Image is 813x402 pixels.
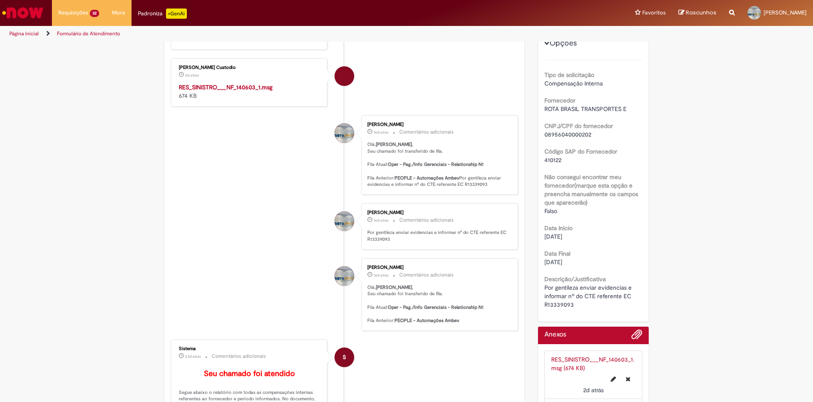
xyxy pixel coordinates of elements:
img: ServiceNow [1,4,45,21]
div: [PERSON_NAME] [367,122,509,127]
p: Olá, , Seu chamado foi transferido de fila. Fila Atual: Fila Anterior: Por gentileza enviar evide... [367,141,509,188]
time: 13/08/2025 08:18:46 [374,130,389,135]
div: Joao Carvalho [335,123,354,143]
a: Formulário de Atendimento [57,30,120,37]
p: Por gentileza enviar evidencias e informar nº do CTE referente EC R13339093 [367,229,509,242]
div: Joao Carvalho [335,211,354,231]
time: 26/08/2025 17:27:57 [583,386,604,394]
span: 16d atrás [374,130,389,135]
button: Editar nome de arquivo RES_SINISTRO___NF_140603_1.msg [606,372,621,386]
div: [PERSON_NAME] [367,210,509,215]
span: Compensação Interna [544,80,603,87]
a: Rascunhos [678,9,716,17]
b: Descrição/Justificativa [544,275,606,283]
div: Joao Carvalho [335,266,354,286]
small: Comentários adicionais [399,217,454,224]
span: More [112,9,125,17]
b: Data Final [544,250,570,257]
time: 05/08/2025 14:44:47 [185,354,201,359]
b: Não consegui encontrar meu fornecedor(marque esta opção e preencha manualmente os campos que apar... [544,173,638,206]
div: Sistema [179,346,321,351]
span: Requisições [58,9,88,17]
b: [PERSON_NAME] [376,141,412,148]
b: Oper - Pag./Info Gerenciais - Relationship N1 [388,304,484,311]
a: Página inicial [9,30,39,37]
b: Oper - Pag./Info Gerenciais - Relationship N1 [388,161,484,168]
span: 410122 [544,156,561,164]
span: Rascunhos [686,9,716,17]
small: Comentários adicionais [399,128,454,136]
small: Comentários adicionais [212,353,266,360]
div: 674 KB [179,83,321,100]
time: 26/08/2025 17:27:57 [185,73,199,78]
span: [DATE] [544,233,562,240]
span: Falso [544,207,557,215]
a: RES_SINISTRO___NF_140603_1.msg [179,83,272,91]
b: Tipo de solicitação [544,71,594,79]
button: Excluir RES_SINISTRO___NF_140603_1.msg [621,372,636,386]
span: 08956040000202 [544,131,591,138]
p: +GenAi [166,9,187,19]
div: Igor Alexandre Custodio [335,66,354,86]
b: PEOPLE - Automações Ambev [395,317,459,324]
b: [PERSON_NAME] [376,284,412,291]
span: S [343,347,346,368]
span: 23d atrás [185,354,201,359]
span: 16d atrás [374,273,389,278]
span: 2d atrás [583,386,604,394]
b: Seu chamado foi atendido [204,369,295,379]
span: 16d atrás [374,218,389,223]
b: PEOPLE - Automações Ambev [395,175,459,181]
span: [DATE] [544,258,562,266]
span: 2d atrás [185,73,199,78]
span: Favoritos [642,9,666,17]
div: Padroniza [138,9,187,19]
h2: Anexos [544,331,566,339]
b: Código SAP do Fornecedor [544,148,617,155]
a: RES_SINISTRO___NF_140603_1.msg (674 KB) [551,356,634,372]
ul: Trilhas de página [6,26,535,42]
p: Olá, , Seu chamado foi transferido de fila. Fila Atual: Fila Anterior: [367,284,509,324]
b: Data Inicio [544,224,573,232]
button: Adicionar anexos [631,329,642,344]
span: ROTA BRASIL TRANSPORTES E [544,105,627,113]
span: 32 [90,10,99,17]
div: System [335,348,354,367]
time: 13/08/2025 08:18:46 [374,273,389,278]
div: [PERSON_NAME] Custodio [179,65,321,70]
span: [PERSON_NAME] [764,9,807,16]
b: Fornecedor [544,97,575,104]
small: Comentários adicionais [399,271,454,279]
div: [PERSON_NAME] [367,265,509,270]
span: Por gentileza enviar evidencias e informar nº do CTE referente EC R13339093 [544,284,633,308]
b: CNPJ/CPF do fornecedor [544,122,613,130]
